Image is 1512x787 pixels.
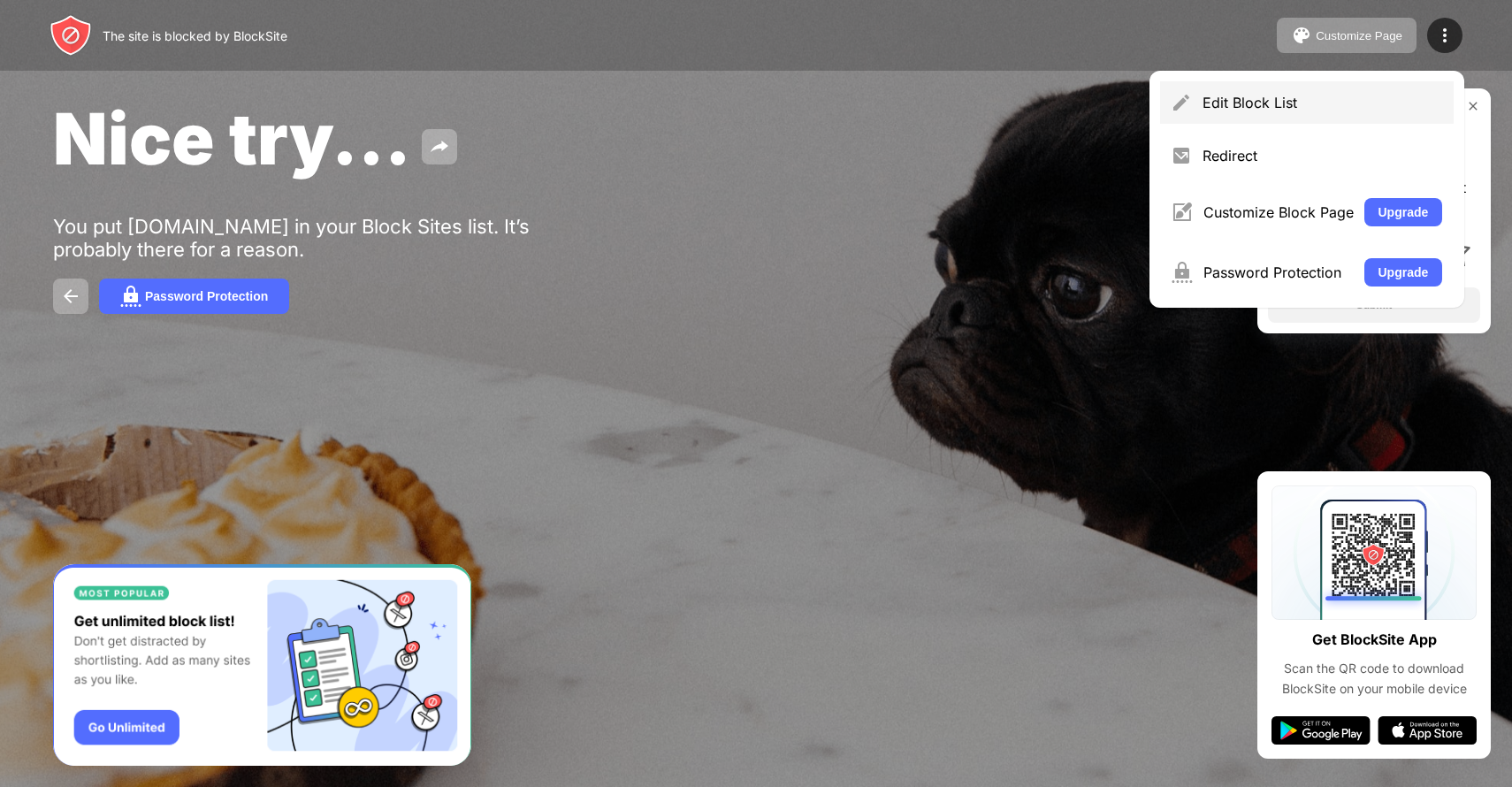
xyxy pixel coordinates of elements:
button: Upgrade [1364,258,1443,287]
img: rate-us-close.svg [1466,99,1480,113]
div: Customize Block Page [1203,203,1354,221]
img: menu-redirect.svg [1171,145,1192,166]
img: menu-pencil.svg [1171,92,1192,113]
img: share.svg [429,136,450,157]
button: Password Protection [99,279,289,314]
img: app-store.svg [1378,716,1477,745]
img: google-play.svg [1271,716,1371,745]
span: Nice try... [53,96,411,181]
button: Upgrade [1364,198,1443,226]
img: menu-password.svg [1171,262,1193,283]
div: Password Protection [1203,264,1354,281]
img: header-logo.svg [50,14,92,57]
div: Edit Block List [1203,94,1443,111]
img: password.svg [120,286,141,307]
iframe: Banner [53,564,471,767]
button: Customize Page [1277,18,1417,53]
div: Scan the QR code to download BlockSite on your mobile device [1271,659,1477,699]
img: menu-customize.svg [1171,202,1193,223]
img: menu-icon.svg [1434,25,1455,46]
img: pallet.svg [1291,25,1312,46]
div: Get BlockSite App [1312,627,1437,653]
img: back.svg [60,286,81,307]
div: You put [DOMAIN_NAME] in your Block Sites list. It’s probably there for a reason. [53,215,599,261]
div: The site is blocked by BlockSite [103,28,287,43]
img: qrcode.svg [1271,485,1477,620]
div: Customize Page [1316,29,1402,42]
div: Password Protection [145,289,268,303]
div: Redirect [1203,147,1443,164]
